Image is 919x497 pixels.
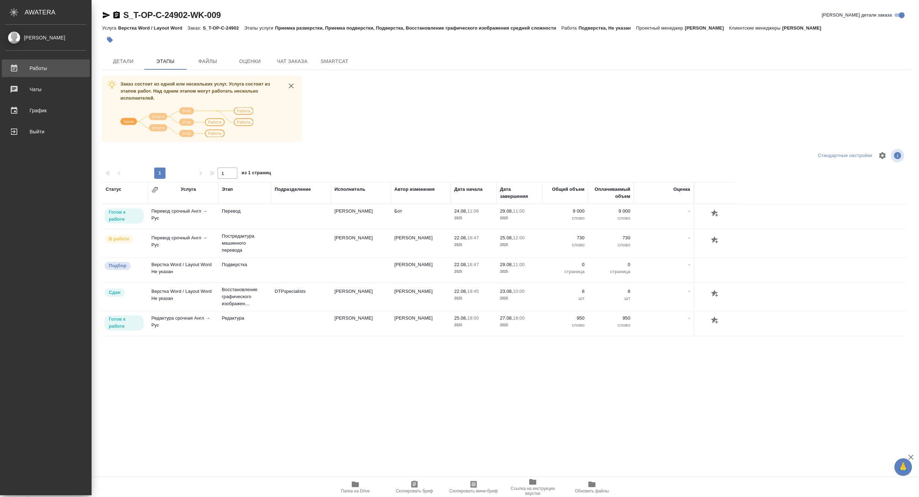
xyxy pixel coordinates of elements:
p: Услуга [102,25,118,31]
p: [PERSON_NAME] [685,25,729,31]
td: [PERSON_NAME] [331,311,391,336]
p: 2025 [454,241,493,249]
td: [PERSON_NAME] [331,204,391,229]
td: [PERSON_NAME] [331,284,391,309]
div: График [5,105,86,116]
p: 0 [592,261,630,268]
p: слово [592,241,630,249]
td: Перевод срочный Англ → Рус [148,204,218,229]
td: [PERSON_NAME] [391,311,451,336]
span: Оценки [233,57,267,66]
p: 9 000 [546,208,584,215]
p: 0 [546,261,584,268]
span: Папка на Drive [341,489,370,493]
p: 22.08, [454,235,467,240]
p: 730 [546,234,584,241]
p: 11:06 [467,208,479,214]
p: 18:00 [467,315,479,321]
span: Файлы [191,57,225,66]
p: В работе [109,235,129,243]
p: Клиентские менеджеры [729,25,782,31]
p: шт [546,295,584,302]
p: Этапы услуги [244,25,275,31]
p: 730 [592,234,630,241]
button: close [286,81,296,91]
div: AWATERA [25,5,92,19]
p: Подбор [109,262,126,269]
div: Статус [106,186,121,193]
p: страница [546,268,584,275]
span: Посмотреть информацию [891,149,906,162]
p: Перевод [222,208,268,215]
p: Сдан [109,289,120,296]
a: S_T-OP-C-24902-WK-009 [123,10,221,20]
a: - [689,262,690,267]
p: 9 000 [592,208,630,215]
span: 🙏 [897,460,909,474]
button: Скопировать мини-бриф [444,477,503,497]
p: Верстка Word / Layout Word [118,25,187,31]
p: Редактура [222,315,268,322]
p: 2025 [454,268,493,275]
p: 11:00 [513,262,525,267]
p: 2025 [500,241,539,249]
td: [PERSON_NAME] [391,258,451,282]
div: Дата начала [454,186,482,193]
div: Общий объем [552,186,584,193]
button: Обновить файлы [562,477,621,497]
span: Этапы [149,57,182,66]
span: Заказ состоит из одной или нескольких услуг. Услуга состоит из этапов работ. Над одним этапом мог... [120,81,270,101]
td: Верстка Word / Layout Word Не указан [148,258,218,282]
a: График [2,102,90,119]
span: Настроить таблицу [874,147,891,164]
p: 19:45 [467,289,479,294]
div: [PERSON_NAME] [5,34,86,42]
td: Верстка Word / Layout Word Не указан [148,284,218,309]
p: Подверстка [222,261,268,268]
div: Оплачиваемый объем [592,186,630,200]
p: Постредактура машинного перевода [222,233,268,254]
p: [PERSON_NAME] [782,25,827,31]
p: Приемка разверстки, Приемка подверстки, Подверстка, Восстановление графического изображения средн... [275,25,561,31]
td: DTPspecialists [271,284,331,309]
td: Бот [391,204,451,229]
button: Папка на Drive [326,477,385,497]
p: 16:47 [467,235,479,240]
a: Работы [2,59,90,77]
p: 18:00 [513,315,525,321]
button: Добавить оценку [709,208,721,220]
p: Проектный менеджер [636,25,685,31]
a: - [689,208,690,214]
button: Скопировать бриф [385,477,444,497]
p: 8 [592,288,630,295]
p: 25.08, [500,235,513,240]
a: Выйти [2,123,90,140]
p: страница [592,268,630,275]
div: Чаты [5,84,86,95]
p: 2025 [454,215,493,222]
p: слово [592,322,630,329]
td: [PERSON_NAME] [331,231,391,256]
p: 2025 [454,295,493,302]
div: Услуга [181,186,196,193]
button: Ссылка на инструкции верстки [503,477,562,497]
p: слово [592,215,630,222]
span: Детали [106,57,140,66]
td: Редактура срочная Англ → Рус [148,311,218,336]
button: Скопировать ссылку для ЯМессенджера [102,11,111,19]
p: шт [592,295,630,302]
a: - [689,315,690,321]
a: Чаты [2,81,90,98]
p: Подверстка, Не указан [579,25,636,31]
button: Скопировать ссылку [112,11,121,19]
td: Перевод срочный Англ → Рус [148,231,218,256]
div: Оценка [673,186,690,193]
button: Добавить оценку [709,234,721,246]
p: Готов к работе [109,316,139,330]
p: 8 [546,288,584,295]
p: 24.08, [454,208,467,214]
button: 🙏 [894,458,912,476]
p: 950 [592,315,630,322]
p: 16:47 [467,262,479,267]
td: [PERSON_NAME] [391,284,451,309]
